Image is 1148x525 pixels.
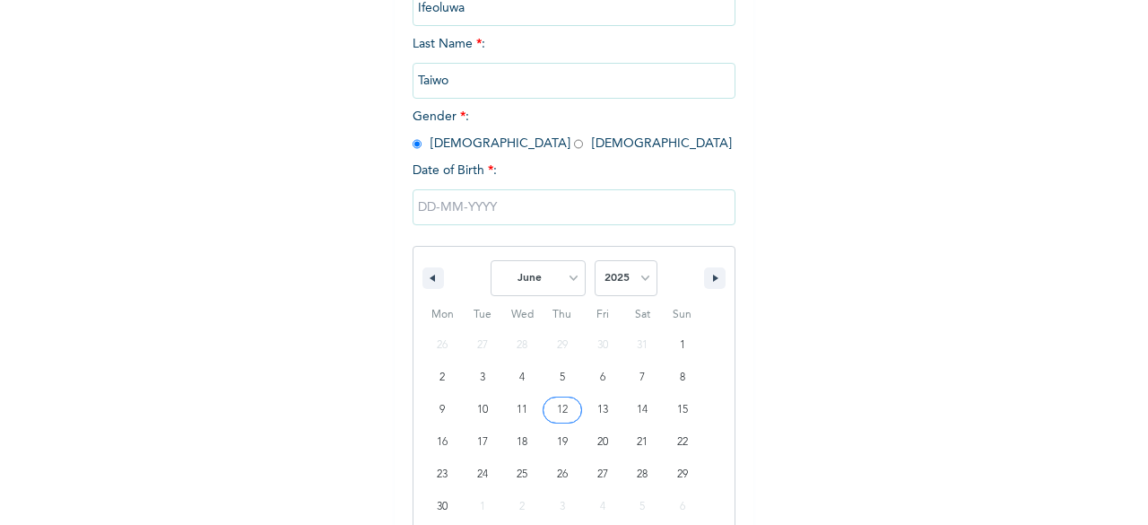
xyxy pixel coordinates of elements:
[517,459,527,491] span: 25
[622,362,663,394] button: 7
[560,362,565,394] span: 5
[662,329,702,362] button: 1
[662,394,702,426] button: 15
[637,459,648,491] span: 28
[582,459,622,491] button: 27
[597,426,608,459] span: 20
[680,362,685,394] span: 8
[439,362,445,394] span: 2
[622,426,663,459] button: 21
[582,301,622,329] span: Fri
[463,301,503,329] span: Tue
[477,426,488,459] span: 17
[543,362,583,394] button: 5
[637,394,648,426] span: 14
[437,491,448,523] span: 30
[422,362,463,394] button: 2
[439,394,445,426] span: 9
[582,394,622,426] button: 13
[413,162,497,180] span: Date of Birth :
[463,394,503,426] button: 10
[543,301,583,329] span: Thu
[543,394,583,426] button: 12
[463,426,503,459] button: 17
[422,394,463,426] button: 9
[662,301,702,329] span: Sun
[477,394,488,426] span: 10
[413,38,735,87] span: Last Name :
[680,329,685,362] span: 1
[437,459,448,491] span: 23
[422,491,463,523] button: 30
[582,426,622,459] button: 20
[502,459,543,491] button: 25
[557,426,568,459] span: 19
[597,459,608,491] span: 27
[557,459,568,491] span: 26
[517,394,527,426] span: 11
[677,426,688,459] span: 22
[677,459,688,491] span: 29
[480,362,485,394] span: 3
[543,426,583,459] button: 19
[502,301,543,329] span: Wed
[582,362,622,394] button: 6
[413,110,732,150] span: Gender : [DEMOGRAPHIC_DATA] [DEMOGRAPHIC_DATA]
[662,459,702,491] button: 29
[622,394,663,426] button: 14
[557,394,568,426] span: 12
[622,459,663,491] button: 28
[502,394,543,426] button: 11
[463,459,503,491] button: 24
[517,426,527,459] span: 18
[662,362,702,394] button: 8
[597,394,608,426] span: 13
[600,362,605,394] span: 6
[639,362,645,394] span: 7
[422,301,463,329] span: Mon
[519,362,525,394] span: 4
[413,189,735,225] input: DD-MM-YYYY
[622,301,663,329] span: Sat
[477,459,488,491] span: 24
[502,426,543,459] button: 18
[437,426,448,459] span: 16
[463,362,503,394] button: 3
[422,426,463,459] button: 16
[413,63,735,99] input: Enter your last name
[637,426,648,459] span: 21
[543,459,583,491] button: 26
[662,426,702,459] button: 22
[677,394,688,426] span: 15
[422,459,463,491] button: 23
[502,362,543,394] button: 4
